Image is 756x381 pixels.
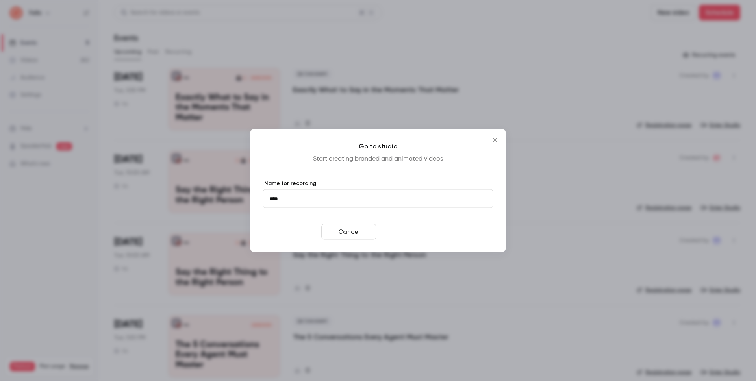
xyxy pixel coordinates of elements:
[263,154,493,164] p: Start creating branded and animated videos
[263,142,493,151] h4: Go to studio
[321,224,376,240] button: Cancel
[380,224,435,240] button: Enter studio
[263,179,493,187] label: Name for recording
[487,132,503,148] button: Close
